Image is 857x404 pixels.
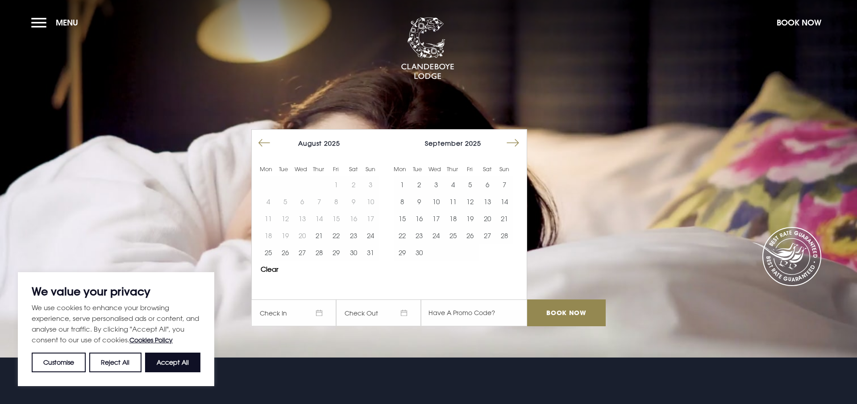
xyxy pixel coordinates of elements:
td: Choose Friday, September 19, 2025 as your start date. [462,210,478,227]
p: We use cookies to enhance your browsing experience, serve personalised ads or content, and analys... [32,302,200,345]
td: Choose Thursday, August 28, 2025 as your start date. [311,244,328,261]
button: 31 [362,244,379,261]
button: 28 [311,244,328,261]
td: Choose Thursday, September 25, 2025 as your start date. [445,227,462,244]
button: 7 [496,176,513,193]
td: Choose Tuesday, September 9, 2025 as your start date. [411,193,428,210]
button: Move forward to switch to the next month. [504,135,521,151]
td: Choose Sunday, September 21, 2025 as your start date. [496,210,513,227]
td: Choose Saturday, September 13, 2025 as your start date. [479,193,496,210]
span: August [298,139,322,147]
td: Choose Saturday, September 20, 2025 as your start date. [479,210,496,227]
td: Choose Saturday, August 30, 2025 as your start date. [345,244,362,261]
td: Choose Thursday, August 21, 2025 as your start date. [311,227,328,244]
button: Move backward to switch to the previous month. [256,135,273,151]
button: 8 [394,193,411,210]
img: Clandeboye Lodge [401,17,454,80]
button: 12 [462,193,478,210]
button: 27 [479,227,496,244]
td: Choose Tuesday, August 26, 2025 as your start date. [277,244,294,261]
td: Choose Saturday, September 6, 2025 as your start date. [479,176,496,193]
button: Menu [31,13,83,32]
button: 16 [411,210,428,227]
button: 23 [345,227,362,244]
span: 2025 [465,139,481,147]
td: Choose Monday, August 25, 2025 as your start date. [260,244,277,261]
p: We value your privacy [32,286,200,297]
td: Choose Thursday, September 4, 2025 as your start date. [445,176,462,193]
td: Choose Friday, September 12, 2025 as your start date. [462,193,478,210]
button: 30 [411,244,428,261]
td: Choose Tuesday, September 16, 2025 as your start date. [411,210,428,227]
span: September [425,139,463,147]
input: Book Now [527,299,606,326]
button: 22 [328,227,345,244]
button: Customise [32,353,86,372]
button: 20 [479,210,496,227]
td: Choose Wednesday, September 24, 2025 as your start date. [428,227,445,244]
button: 1 [394,176,411,193]
button: 26 [462,227,478,244]
button: 24 [362,227,379,244]
td: Choose Friday, August 29, 2025 as your start date. [328,244,345,261]
button: 21 [496,210,513,227]
button: 5 [462,176,478,193]
button: 6 [479,176,496,193]
button: 14 [496,193,513,210]
button: Accept All [145,353,200,372]
button: Book Now [772,13,826,32]
button: 22 [394,227,411,244]
td: Choose Sunday, August 31, 2025 as your start date. [362,244,379,261]
button: 21 [311,227,328,244]
button: 9 [411,193,428,210]
span: Menu [56,17,78,28]
button: 28 [496,227,513,244]
td: Choose Tuesday, September 23, 2025 as your start date. [411,227,428,244]
button: 3 [428,176,445,193]
button: 18 [445,210,462,227]
button: 4 [445,176,462,193]
td: Choose Thursday, September 18, 2025 as your start date. [445,210,462,227]
button: Clear [261,266,279,273]
button: 25 [260,244,277,261]
button: 13 [479,193,496,210]
td: Choose Friday, September 26, 2025 as your start date. [462,227,478,244]
td: Choose Monday, September 15, 2025 as your start date. [394,210,411,227]
td: Choose Wednesday, September 10, 2025 as your start date. [428,193,445,210]
button: Reject All [89,353,141,372]
td: Choose Friday, September 5, 2025 as your start date. [462,176,478,193]
td: Choose Sunday, August 24, 2025 as your start date. [362,227,379,244]
td: Choose Monday, September 29, 2025 as your start date. [394,244,411,261]
td: Choose Saturday, September 27, 2025 as your start date. [479,227,496,244]
td: Choose Monday, September 1, 2025 as your start date. [394,176,411,193]
span: Check Out [336,299,421,326]
td: Choose Wednesday, September 3, 2025 as your start date. [428,176,445,193]
button: 26 [277,244,294,261]
button: 27 [294,244,311,261]
button: 29 [394,244,411,261]
td: Choose Saturday, August 23, 2025 as your start date. [345,227,362,244]
a: Cookies Policy [129,336,173,344]
td: Choose Wednesday, August 27, 2025 as your start date. [294,244,311,261]
span: 2025 [324,139,340,147]
td: Choose Sunday, September 14, 2025 as your start date. [496,193,513,210]
button: 24 [428,227,445,244]
button: 19 [462,210,478,227]
button: 2 [411,176,428,193]
button: 17 [428,210,445,227]
td: Choose Tuesday, September 2, 2025 as your start date. [411,176,428,193]
td: Choose Friday, August 22, 2025 as your start date. [328,227,345,244]
td: Choose Tuesday, September 30, 2025 as your start date. [411,244,428,261]
button: 11 [445,193,462,210]
td: Choose Sunday, September 7, 2025 as your start date. [496,176,513,193]
td: Choose Sunday, September 28, 2025 as your start date. [496,227,513,244]
button: 15 [394,210,411,227]
div: We value your privacy [18,272,214,386]
td: Choose Wednesday, September 17, 2025 as your start date. [428,210,445,227]
td: Choose Monday, September 22, 2025 as your start date. [394,227,411,244]
button: 10 [428,193,445,210]
span: Check In [251,299,336,326]
button: 23 [411,227,428,244]
td: Choose Monday, September 8, 2025 as your start date. [394,193,411,210]
input: Have A Promo Code? [421,299,527,326]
